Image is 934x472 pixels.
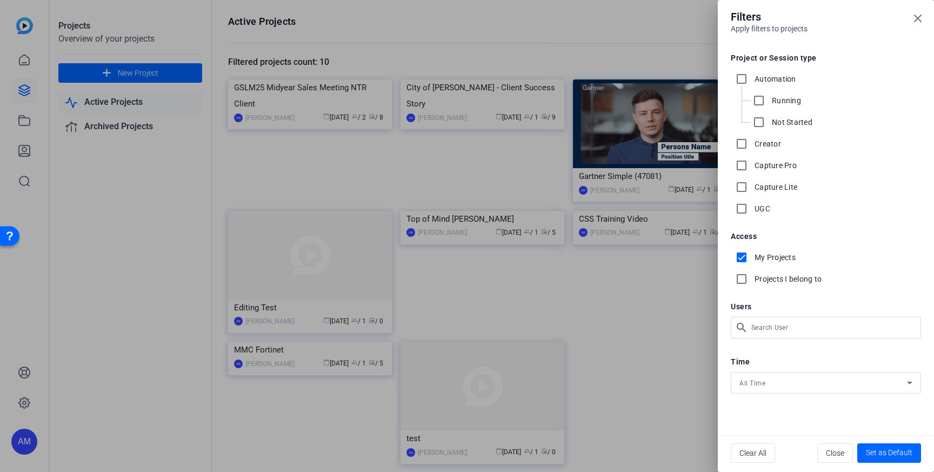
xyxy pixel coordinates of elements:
[751,321,912,334] input: Search User
[752,138,781,149] label: Creator
[752,203,770,214] label: UGC
[739,443,766,463] span: Clear All
[731,303,921,310] h5: Users
[817,443,853,463] button: Close
[752,252,796,263] label: My Projects
[731,443,775,463] button: Clear All
[826,443,844,463] span: Close
[752,160,797,171] label: Capture Pro
[866,447,912,458] span: Set as Default
[752,274,822,284] label: Projects I belong to
[731,317,749,338] mat-icon: search
[731,25,921,32] h6: Apply filters to projects
[731,232,921,240] h5: Access
[731,54,921,62] h5: Project or Session type
[739,380,765,387] span: All Time
[770,95,801,106] label: Running
[731,358,921,365] h5: Time
[770,117,812,128] label: Not Started
[752,74,796,84] label: Automation
[857,443,921,463] button: Set as Default
[752,182,797,192] label: Capture Lite
[731,9,921,25] h4: Filters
